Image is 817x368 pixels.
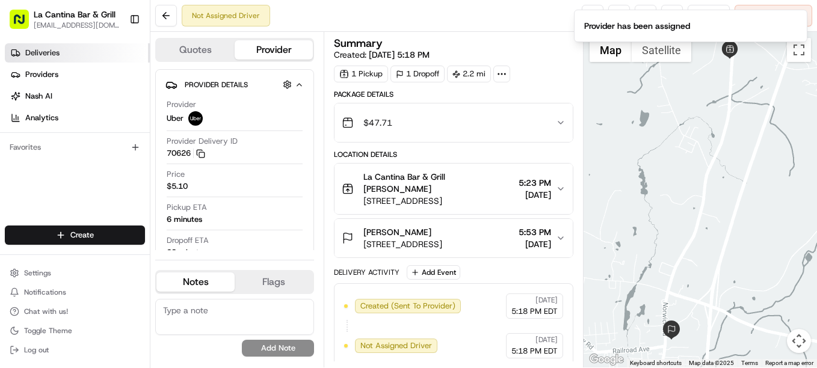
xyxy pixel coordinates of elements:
[5,108,150,127] a: Analytics
[156,40,235,60] button: Quotes
[37,219,97,228] span: [PERSON_NAME]
[334,150,573,159] div: Location Details
[12,175,31,194] img: Regen Pajulas
[447,66,491,82] div: 2.2 mi
[24,326,72,336] span: Toggle Theme
[70,230,94,241] span: Create
[85,278,146,288] a: Powered byPylon
[519,226,551,238] span: 5:53 PM
[5,43,150,63] a: Deliveries
[12,207,31,227] img: Masood Aslam
[25,115,47,136] img: 9188753566659_6852d8bf1fb38e338040_72.png
[765,360,813,366] a: Report a map error
[167,148,205,159] button: 70626
[167,202,207,213] span: Pickup ETA
[235,272,313,292] button: Flags
[7,264,97,286] a: 📗Knowledge Base
[5,138,145,157] div: Favorites
[535,335,558,345] span: [DATE]
[511,306,558,317] span: 5:18 PM EDT
[363,238,442,250] span: [STREET_ADDRESS]
[5,5,125,34] button: La Cantina Bar & Grill[EMAIL_ADDRESS][DOMAIN_NAME]
[360,301,455,311] span: Created (Sent To Provider)
[511,346,558,357] span: 5:18 PM EDT
[167,247,207,258] div: 23 minutes
[24,307,68,316] span: Chat with us!
[363,171,514,195] span: La Cantina Bar & Grill [PERSON_NAME]
[5,303,145,320] button: Chat with us!
[24,268,51,278] span: Settings
[5,265,145,281] button: Settings
[167,181,188,192] span: $5.10
[102,270,111,280] div: 💻
[90,186,94,196] span: •
[25,48,60,58] span: Deliveries
[335,219,573,257] button: [PERSON_NAME][STREET_ADDRESS]5:53 PM[DATE]
[12,156,81,166] div: Past conversations
[167,113,183,124] span: Uber
[519,189,551,201] span: [DATE]
[167,214,202,225] div: 6 minutes
[584,20,690,32] div: Provider has been assigned
[37,186,88,196] span: Regen Pajulas
[689,360,734,366] span: Map data ©2025
[167,136,238,147] span: Provider Delivery ID
[24,345,49,355] span: Log out
[363,226,431,238] span: [PERSON_NAME]
[25,69,58,80] span: Providers
[31,78,199,90] input: Clear
[5,87,150,106] a: Nash AI
[12,12,36,36] img: Nash
[587,352,626,367] a: Open this area in Google Maps (opens a new window)
[334,90,573,99] div: Package Details
[334,66,388,82] div: 1 Pickup
[5,322,145,339] button: Toggle Theme
[235,40,313,60] button: Provider
[334,49,430,61] span: Created:
[54,127,165,136] div: We're available if you need us!
[5,284,145,301] button: Notifications
[390,66,445,82] div: 1 Dropoff
[24,219,34,229] img: 1736555255976-a54dd68f-1ca7-489b-9aae-adbdc363a1c4
[334,38,383,49] h3: Summary
[97,186,122,196] span: [DATE]
[335,164,573,214] button: La Cantina Bar & Grill [PERSON_NAME][STREET_ADDRESS]5:23 PM[DATE]
[24,287,66,297] span: Notifications
[335,103,573,142] button: $47.71
[34,8,116,20] button: La Cantina Bar & Grill
[185,80,248,90] span: Provider Details
[5,65,150,84] a: Providers
[187,154,219,168] button: See all
[363,117,392,129] span: $47.71
[630,359,682,367] button: Keyboard shortcuts
[167,99,196,110] span: Provider
[106,219,131,228] span: [DATE]
[535,295,558,305] span: [DATE]
[120,279,146,288] span: Pylon
[363,195,514,207] span: [STREET_ADDRESS]
[12,115,34,136] img: 1736555255976-a54dd68f-1ca7-489b-9aae-adbdc363a1c4
[167,169,185,180] span: Price
[5,342,145,358] button: Log out
[741,360,758,366] a: Terms (opens in new tab)
[12,48,219,67] p: Welcome 👋
[587,352,626,367] img: Google
[156,272,235,292] button: Notes
[369,49,430,60] span: [DATE] 5:18 PM
[24,187,34,197] img: 1736555255976-a54dd68f-1ca7-489b-9aae-adbdc363a1c4
[24,269,92,281] span: Knowledge Base
[519,238,551,250] span: [DATE]
[97,264,198,286] a: 💻API Documentation
[25,112,58,123] span: Analytics
[25,91,52,102] span: Nash AI
[12,270,22,280] div: 📗
[5,225,145,245] button: Create
[787,329,811,353] button: Map camera controls
[34,20,120,30] button: [EMAIL_ADDRESS][DOMAIN_NAME]
[167,235,209,246] span: Dropoff ETA
[205,118,219,133] button: Start new chat
[188,111,203,126] img: uber-new-logo.jpeg
[407,265,460,280] button: Add Event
